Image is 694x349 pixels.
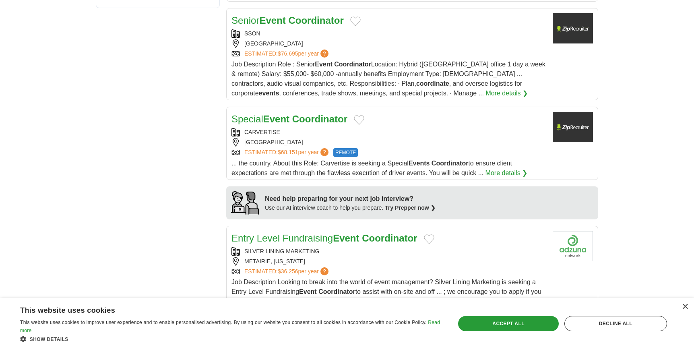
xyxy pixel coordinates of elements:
strong: Event [324,298,342,305]
span: This website uses cookies to improve user experience and to enable personalised advertising. By u... [20,320,427,325]
strong: coordinate [416,80,449,87]
button: Add to favorite jobs [350,17,361,26]
div: [GEOGRAPHIC_DATA] [231,39,546,48]
strong: Coordinator [288,15,343,26]
span: Job Description Role : Senior Location: Hybrid ([GEOGRAPHIC_DATA] office 1 day a week & remote) S... [231,61,545,97]
button: Add to favorite jobs [424,234,434,244]
div: This website uses cookies [20,303,422,315]
a: ESTIMATED:$36,256per year? [244,267,330,276]
strong: Event [299,288,317,295]
a: SpecialEvent Coordinator [231,114,347,124]
span: ? [320,267,328,275]
strong: Events [409,160,430,167]
div: Need help preparing for your next job interview? [265,194,436,204]
div: Show details [20,335,442,343]
img: Company logo [553,231,593,261]
strong: Coordinator [334,61,371,68]
strong: Coordinator [432,160,469,167]
span: $76,695 [278,50,298,57]
strong: Event [259,15,285,26]
div: [GEOGRAPHIC_DATA] [231,138,546,147]
span: Show details [30,337,68,342]
a: ESTIMATED:$76,695per year? [244,50,330,58]
a: More details ❯ [485,168,528,178]
strong: events [259,90,279,97]
strong: Event [315,61,333,68]
button: Add to favorite jobs [354,115,364,125]
strong: Coordinator [362,233,417,244]
span: REMOTE [333,148,358,157]
div: Use our AI interview coach to help you prepare. [265,204,436,212]
div: SILVER LINING MARKETING [231,247,546,256]
img: Company logo [553,13,593,43]
a: ESTIMATED:$68,151per year? [244,148,330,157]
span: $36,256 [278,268,298,275]
span: ? [320,50,328,58]
div: SSON [231,29,546,38]
div: CARVERTISE [231,128,546,136]
a: More details ❯ [485,89,528,98]
a: Entry Level FundraisingEvent Coordinator [231,233,417,244]
span: ... the country. About this Role: Carvertise is seeking a Special to ensure client expectations a... [231,160,512,176]
strong: Coordinator [343,298,380,305]
strong: Coordinator [292,114,347,124]
span: Job Description Looking to break into the world of event management? Silver Lining Marketing is s... [231,279,543,314]
strong: Event [333,233,359,244]
a: SeniorEvent Coordinator [231,15,344,26]
span: ? [320,148,328,156]
div: Accept all [458,316,558,331]
div: METAIRIE, [US_STATE] [231,257,546,266]
a: Try Prepper now ❯ [385,204,436,211]
div: Close [682,304,688,310]
span: $68,151 [278,149,298,155]
img: Company logo [553,112,593,142]
strong: Coordinator [318,288,355,295]
div: Decline all [564,316,667,331]
strong: Event [263,114,289,124]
